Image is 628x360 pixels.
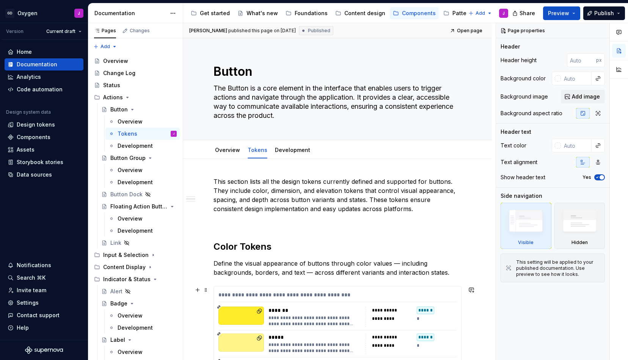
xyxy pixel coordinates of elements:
a: Overview [105,346,180,358]
div: Oxygen [17,9,38,17]
div: Development [118,142,153,150]
span: Add [476,10,485,16]
a: Design tokens [5,119,83,131]
a: Development [105,225,180,237]
span: Current draft [46,28,75,34]
div: Link [110,239,121,247]
div: Overview [118,215,143,222]
a: Badge [98,297,180,310]
input: Auto [567,53,596,67]
span: [PERSON_NAME] [189,28,227,34]
a: Overview [91,55,180,67]
span: Add [100,44,110,50]
a: Components [390,7,439,19]
a: Get started [188,7,233,19]
a: Label [98,334,180,346]
a: Settings [5,297,83,309]
div: Visible [518,239,534,246]
span: Add image [572,93,600,100]
div: Components [402,9,436,17]
button: Share [509,6,540,20]
h2: Color Tokens [214,241,462,253]
div: Content Display [91,261,180,273]
button: Add [91,41,119,52]
a: Overview [215,147,240,153]
div: Floating Action Button (FAB) [110,203,168,210]
div: Content design [344,9,385,17]
span: Publish [594,9,614,17]
span: Share [520,9,535,17]
div: Data sources [17,171,52,178]
a: Button Dock [98,188,180,200]
div: Assets [17,146,35,153]
div: Tokens [245,142,270,158]
a: Invite team [5,284,83,296]
a: Overview [105,310,180,322]
div: Badge [110,300,127,307]
div: Notifications [17,261,51,269]
a: What's new [234,7,281,19]
div: Tokens [118,130,137,138]
span: Preview [548,9,569,17]
div: published this page on [DATE] [228,28,296,34]
div: Text color [501,142,526,149]
a: Tokens [248,147,267,153]
button: Contact support [5,309,83,321]
p: This section lists all the design tokens currently defined and supported for buttons. They includ... [214,177,462,213]
button: Notifications [5,259,83,271]
div: Foundations [295,9,328,17]
div: Development [272,142,313,158]
div: Home [17,48,32,56]
div: Header [501,43,520,50]
span: Open page [457,28,482,34]
button: Add image [561,90,605,103]
div: Header height [501,56,537,64]
div: J [173,130,174,138]
a: Foundations [283,7,331,19]
a: Data sources [5,169,83,181]
div: Development [118,227,153,235]
a: Button [98,103,180,116]
a: Change Log [91,67,180,79]
div: Button Group [110,154,146,162]
div: Pages [94,28,116,34]
a: Alert [98,285,180,297]
label: Yes [582,174,591,180]
div: Development [118,178,153,186]
div: Get started [200,9,230,17]
div: Patterns and templates [452,9,515,17]
p: Define the visual appearance of buttons through color values — including backgrounds, borders, an... [214,259,462,277]
div: Input & Selection [103,251,149,259]
div: Design system data [6,109,51,115]
a: Assets [5,144,83,156]
div: Background aspect ratio [501,110,562,117]
a: Development [105,322,180,334]
button: GDOxygenJ [2,5,86,21]
div: Search ⌘K [17,274,46,282]
div: Show header text [501,174,545,181]
div: Change Log [103,69,135,77]
div: Text alignment [501,158,537,166]
a: Open page [447,25,486,36]
a: Storybook stories [5,156,83,168]
div: Storybook stories [17,158,63,166]
textarea: The Button is a core element in the interface that enables users to trigger actions and navigate ... [212,82,460,122]
svg: Supernova Logo [25,346,63,354]
div: Indicator & Status [91,273,180,285]
a: Overview [105,116,180,128]
div: J [502,10,505,16]
div: Button [110,106,128,113]
a: Patterns and templates [440,7,518,19]
div: Content Display [103,263,146,271]
div: Background color [501,75,546,82]
a: Analytics [5,71,83,83]
div: Overview [212,142,243,158]
button: Help [5,322,83,334]
a: Code automation [5,83,83,95]
div: Input & Selection [91,249,180,261]
div: Label [110,336,125,344]
div: GD [5,9,14,18]
div: This setting will be applied to your published documentation. Use preview to see how it looks. [516,259,600,277]
div: J [78,10,80,16]
div: Development [118,324,153,332]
